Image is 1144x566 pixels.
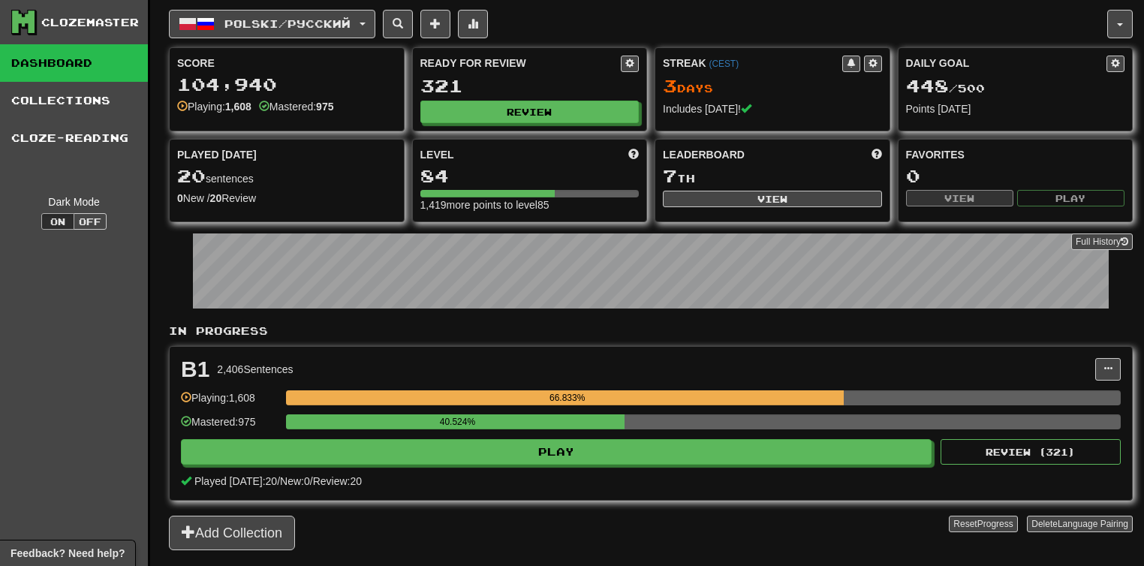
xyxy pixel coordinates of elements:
[169,516,295,550] button: Add Collection
[313,475,362,487] span: Review: 20
[977,519,1013,529] span: Progress
[949,516,1017,532] button: ResetProgress
[11,546,125,561] span: Open feedback widget
[181,414,278,439] div: Mastered: 975
[310,475,313,487] span: /
[663,56,842,71] div: Streak
[420,77,640,95] div: 321
[420,147,454,162] span: Level
[280,475,310,487] span: New: 0
[169,10,375,38] button: Polski/Русский
[906,101,1125,116] div: Points [DATE]
[181,439,932,465] button: Play
[420,10,450,38] button: Add sentence to collection
[420,101,640,123] button: Review
[663,165,677,186] span: 7
[210,192,222,204] strong: 20
[906,82,985,95] span: / 500
[663,101,882,116] div: Includes [DATE]!
[663,167,882,186] div: th
[420,167,640,185] div: 84
[277,475,280,487] span: /
[291,414,624,429] div: 40.524%
[906,56,1107,72] div: Daily Goal
[177,147,257,162] span: Played [DATE]
[663,147,745,162] span: Leaderboard
[177,75,396,94] div: 104,940
[11,194,137,209] div: Dark Mode
[420,197,640,212] div: 1,419 more points to level 85
[41,15,139,30] div: Clozemaster
[224,17,351,30] span: Polski / Русский
[177,191,396,206] div: New / Review
[177,99,251,114] div: Playing:
[1071,233,1133,250] a: Full History
[181,358,209,381] div: B1
[41,213,74,230] button: On
[906,190,1013,206] button: View
[420,56,622,71] div: Ready for Review
[259,99,334,114] div: Mastered:
[194,475,277,487] span: Played [DATE]: 20
[1058,519,1128,529] span: Language Pairing
[872,147,882,162] span: This week in points, UTC
[291,390,844,405] div: 66.833%
[74,213,107,230] button: Off
[1027,516,1133,532] button: DeleteLanguage Pairing
[225,101,251,113] strong: 1,608
[663,191,882,207] button: View
[906,147,1125,162] div: Favorites
[177,167,396,186] div: sentences
[906,75,949,96] span: 448
[709,59,739,69] a: (CEST)
[169,324,1133,339] p: In Progress
[906,167,1125,185] div: 0
[217,362,293,377] div: 2,406 Sentences
[177,56,396,71] div: Score
[941,439,1121,465] button: Review (321)
[628,147,639,162] span: Score more points to level up
[663,77,882,96] div: Day s
[316,101,333,113] strong: 975
[663,75,677,96] span: 3
[383,10,413,38] button: Search sentences
[177,165,206,186] span: 20
[458,10,488,38] button: More stats
[1017,190,1124,206] button: Play
[181,390,278,415] div: Playing: 1,608
[177,192,183,204] strong: 0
